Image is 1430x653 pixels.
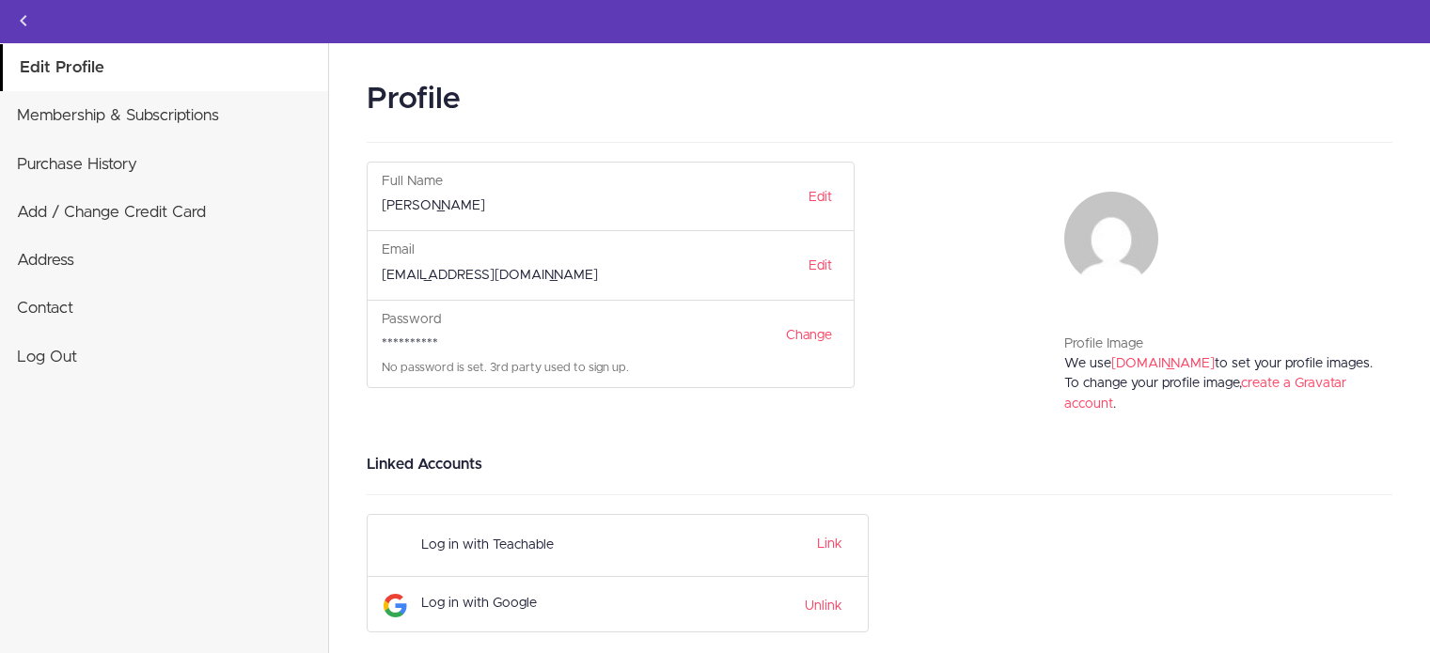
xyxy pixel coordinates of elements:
[367,77,1392,123] h2: Profile
[1111,357,1215,370] a: [DOMAIN_NAME]
[817,537,842,551] a: Link
[421,586,722,621] div: Log in with Google
[382,310,441,330] label: Password
[774,319,844,351] a: Change
[382,266,598,286] label: [EMAIL_ADDRESS][DOMAIN_NAME]
[382,360,840,378] div: No password is set. 3rd party used to sign up.
[805,594,842,615] a: Unlink
[1064,354,1378,434] div: We use to set your profile images. To change your profile image, .
[384,594,407,617] img: Google Logo
[1064,334,1378,354] div: Profile Image
[421,528,722,563] div: Log in with Teachable
[1064,192,1158,286] img: haifachagwey@gmail.com
[811,532,842,555] button: Link
[3,44,328,91] a: Edit Profile
[796,181,844,213] a: Edit
[1064,377,1346,410] a: create a Gravatar account
[382,241,415,260] label: Email
[382,172,443,192] label: Full Name
[382,196,485,216] label: [PERSON_NAME]
[12,9,35,32] svg: Back to courses
[367,453,1392,475] h3: Linked Accounts
[796,250,844,282] a: Edit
